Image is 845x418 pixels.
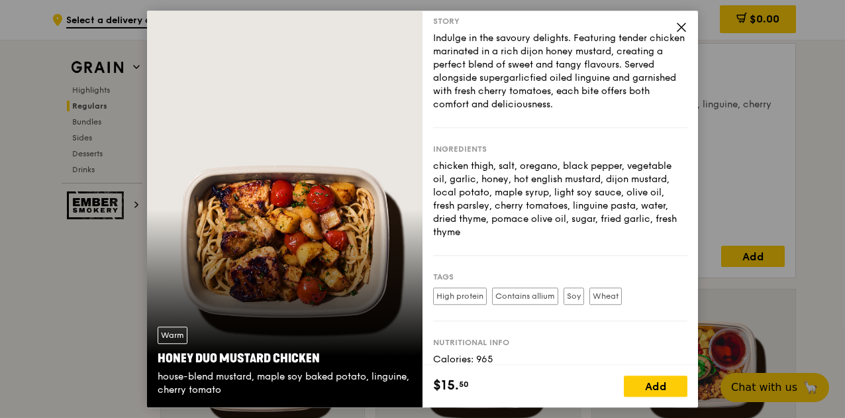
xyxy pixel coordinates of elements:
label: High protein [433,287,487,305]
div: chicken thigh, salt, oregano, black pepper, vegetable oil, garlic, honey, hot english mustard, di... [433,160,687,239]
div: Tags [433,272,687,282]
div: Nutritional info [433,337,687,348]
label: Soy [564,287,584,305]
span: 50 [459,379,469,390]
div: Add [624,376,687,397]
div: Warm [158,327,187,344]
div: house-blend mustard, maple soy baked potato, linguine, cherry tomato [158,370,412,397]
div: Ingredients [433,144,687,154]
div: Indulge in the savoury delights. Featuring tender chicken marinated in a rich dijon honey mustard... [433,32,687,111]
span: $15. [433,376,459,395]
label: Wheat [589,287,622,305]
div: Calories: 965 [433,353,687,366]
label: Contains allium [492,287,558,305]
div: Honey Duo Mustard Chicken [158,349,412,368]
div: Story [433,16,687,26]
